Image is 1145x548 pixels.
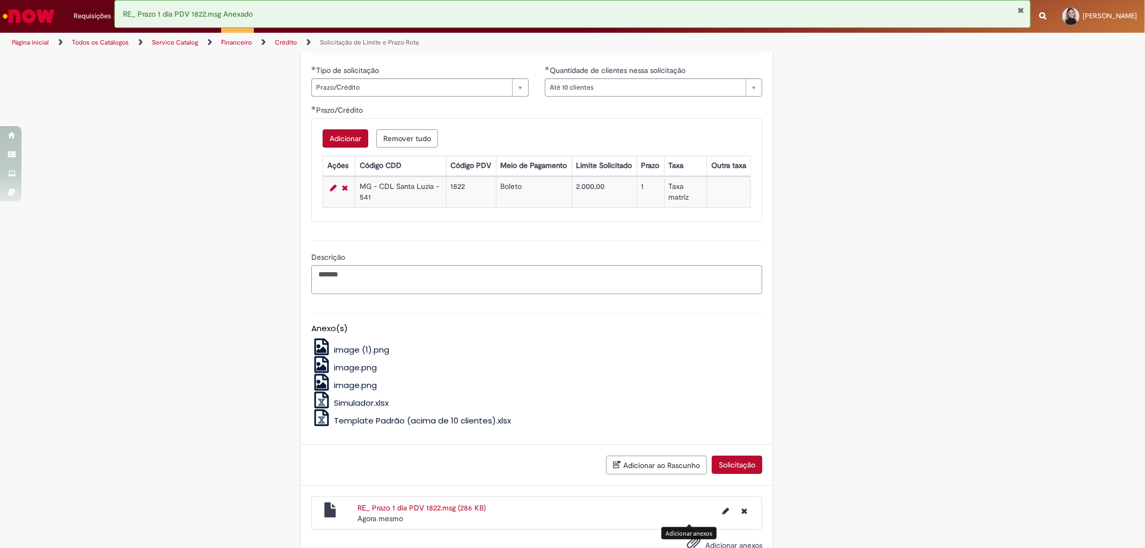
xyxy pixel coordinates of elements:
[311,265,762,294] textarea: Descrição
[358,503,486,513] a: RE_ Prazo 1 dia PDV 1822.msg (286 KB)
[334,344,389,355] span: image (1).png
[316,65,381,75] span: Tipo de solicitação
[358,514,403,523] time: 28/08/2025 11:43:04
[316,79,507,96] span: Prazo/Crédito
[334,362,377,373] span: image.png
[123,9,253,19] span: RE_ Prazo 1 dia PDV 1822.msg Anexado
[550,65,688,75] span: Quantidade de clientes nessa solicitação
[545,66,550,70] span: Obrigatório Preenchido
[221,38,252,47] a: Financeiro
[311,362,377,373] a: image.png
[707,156,751,176] th: Outra taxa
[637,156,664,176] th: Prazo
[572,177,637,207] td: 2.000,00
[311,66,316,70] span: Obrigatório Preenchido
[735,502,754,520] button: Excluir RE_ Prazo 1 dia PDV 1822.msg
[316,105,365,115] span: Prazo/Crédito
[606,456,707,474] button: Adicionar ao Rascunho
[311,344,389,355] a: image (1).png
[664,177,707,207] td: Taxa matriz
[496,156,572,176] th: Meio de Pagamento
[311,324,762,333] h5: Anexo(s)
[355,177,446,207] td: MG - CDL Santa Luzia - 541
[327,181,339,194] a: Editar Linha 1
[376,129,438,148] button: Remove all rows for Prazo/Crédito
[664,156,707,176] th: Taxa
[712,456,762,474] button: Solicitação
[311,415,511,426] a: Template Padrão (acima de 10 clientes).xlsx
[334,397,389,408] span: Simulador.xlsx
[1083,11,1137,20] span: [PERSON_NAME]
[716,502,735,520] button: Editar nome de arquivo RE_ Prazo 1 dia PDV 1822.msg
[311,379,377,391] a: image.png
[637,177,664,207] td: 1
[572,156,637,176] th: Limite Solicitado
[339,181,351,194] a: Remover linha 1
[446,177,496,207] td: 1822
[311,252,347,262] span: Descrição
[323,129,368,148] button: Add a row for Prazo/Crédito
[320,38,419,47] a: Solicitação de Limite e Prazo Rota
[74,11,111,21] span: Requisições
[72,38,129,47] a: Todos os Catálogos
[1018,6,1025,14] button: Fechar Notificação
[496,177,572,207] td: Boleto
[550,79,740,96] span: Até 10 clientes
[358,514,403,523] span: Agora mesmo
[311,397,389,408] a: Simulador.xlsx
[8,33,755,53] ul: Trilhas de página
[334,379,377,391] span: image.png
[355,156,446,176] th: Código CDD
[152,38,198,47] a: Service Catalog
[661,527,717,539] div: Adicionar anexos
[1,5,56,27] img: ServiceNow
[323,156,355,176] th: Ações
[446,156,496,176] th: Código PDV
[275,38,297,47] a: Crédito
[311,106,316,110] span: Obrigatório Preenchido
[12,38,49,47] a: Página inicial
[113,12,122,21] span: 6
[334,415,511,426] span: Template Padrão (acima de 10 clientes).xlsx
